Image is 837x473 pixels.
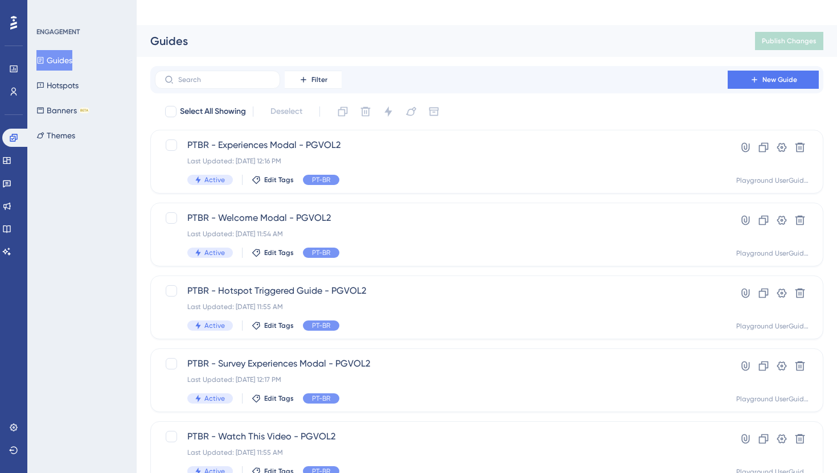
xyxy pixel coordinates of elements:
[36,125,75,146] button: Themes
[762,75,797,84] span: New Guide
[204,175,225,184] span: Active
[252,248,294,257] button: Edit Tags
[252,175,294,184] button: Edit Tags
[311,75,327,84] span: Filter
[762,36,817,46] span: Publish Changes
[736,249,809,258] div: Playground UserGuiding
[36,27,80,36] div: ENGAGEMENT
[180,105,246,118] span: Select All Showing
[312,321,330,330] span: PT-BR
[264,321,294,330] span: Edit Tags
[252,394,294,403] button: Edit Tags
[736,394,809,404] div: Playground UserGuiding
[150,33,727,49] div: Guides
[187,302,695,311] div: Last Updated: [DATE] 11:55 AM
[187,138,695,152] span: PTBR - Experiences Modal - PGVOL2
[204,321,225,330] span: Active
[187,448,695,457] div: Last Updated: [DATE] 11:55 AM
[187,430,695,443] span: PTBR - Watch This Video - PGVOL2
[178,76,270,84] input: Search
[36,50,72,71] button: Guides
[264,394,294,403] span: Edit Tags
[270,105,302,118] span: Deselect
[204,248,225,257] span: Active
[312,394,330,403] span: PT-BR
[312,248,330,257] span: PT-BR
[264,248,294,257] span: Edit Tags
[187,157,695,166] div: Last Updated: [DATE] 12:16 PM
[728,71,819,89] button: New Guide
[260,101,313,122] button: Deselect
[252,321,294,330] button: Edit Tags
[264,175,294,184] span: Edit Tags
[187,211,695,225] span: PTBR - Welcome Modal - PGVOL2
[36,75,79,96] button: Hotspots
[736,176,809,185] div: Playground UserGuiding
[187,284,695,298] span: PTBR - Hotspot Triggered Guide - PGVOL2
[204,394,225,403] span: Active
[736,322,809,331] div: Playground UserGuiding
[789,428,823,462] iframe: UserGuiding AI Assistant Launcher
[79,108,89,113] div: BETA
[285,71,342,89] button: Filter
[312,175,330,184] span: PT-BR
[755,32,823,50] button: Publish Changes
[36,100,89,121] button: BannersBETA
[187,375,695,384] div: Last Updated: [DATE] 12:17 PM
[187,357,695,371] span: PTBR - Survey Experiences Modal - PGVOL2
[187,229,695,238] div: Last Updated: [DATE] 11:54 AM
